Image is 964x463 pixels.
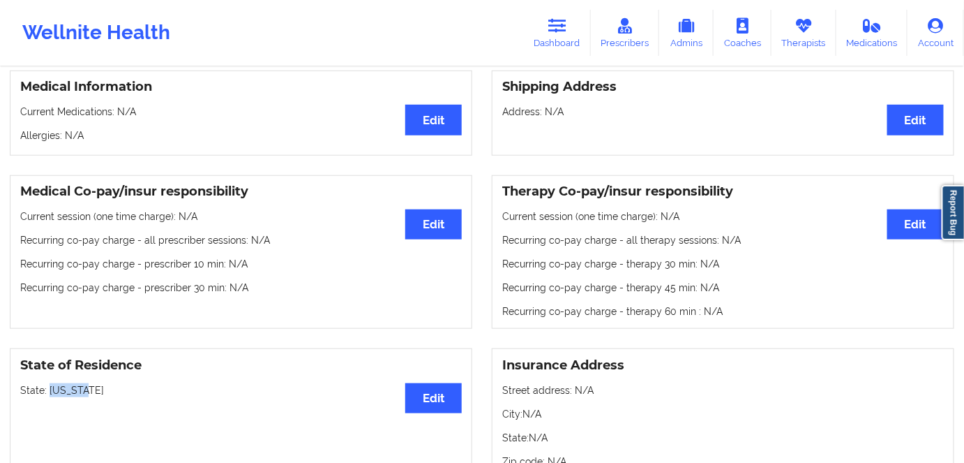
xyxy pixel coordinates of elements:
h3: Insurance Address [502,358,944,374]
button: Edit [405,105,462,135]
h3: Therapy Co-pay/insur responsibility [502,184,944,200]
p: Recurring co-pay charge - therapy 60 min : N/A [502,304,944,318]
p: Recurring co-pay charge - all therapy sessions : N/A [502,233,944,247]
h3: Medical Information [20,79,462,95]
p: Allergies: N/A [20,128,462,142]
button: Edit [887,210,944,240]
p: State: N/A [502,431,944,445]
button: Edit [887,105,944,135]
button: Edit [405,383,462,413]
a: Account [907,10,964,56]
a: Dashboard [524,10,591,56]
a: Prescribers [591,10,660,56]
p: Recurring co-pay charge - therapy 45 min : N/A [502,281,944,295]
a: Coaches [714,10,771,56]
h3: Shipping Address [502,79,944,95]
p: Recurring co-pay charge - prescriber 30 min : N/A [20,281,462,295]
h3: State of Residence [20,358,462,374]
p: Current Medications: N/A [20,105,462,119]
p: Recurring co-pay charge - all prescriber sessions : N/A [20,233,462,247]
p: City: N/A [502,407,944,421]
a: Admins [659,10,714,56]
button: Edit [405,210,462,240]
p: Recurring co-pay charge - therapy 30 min : N/A [502,257,944,271]
p: Street address: N/A [502,383,944,397]
p: Current session (one time charge): N/A [20,210,462,223]
p: Address: N/A [502,105,944,119]
p: State: [US_STATE] [20,383,462,397]
a: Medications [836,10,908,56]
a: Therapists [771,10,836,56]
h3: Medical Co-pay/insur responsibility [20,184,462,200]
p: Current session (one time charge): N/A [502,210,944,223]
p: Recurring co-pay charge - prescriber 10 min : N/A [20,257,462,271]
a: Report Bug [942,185,964,240]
